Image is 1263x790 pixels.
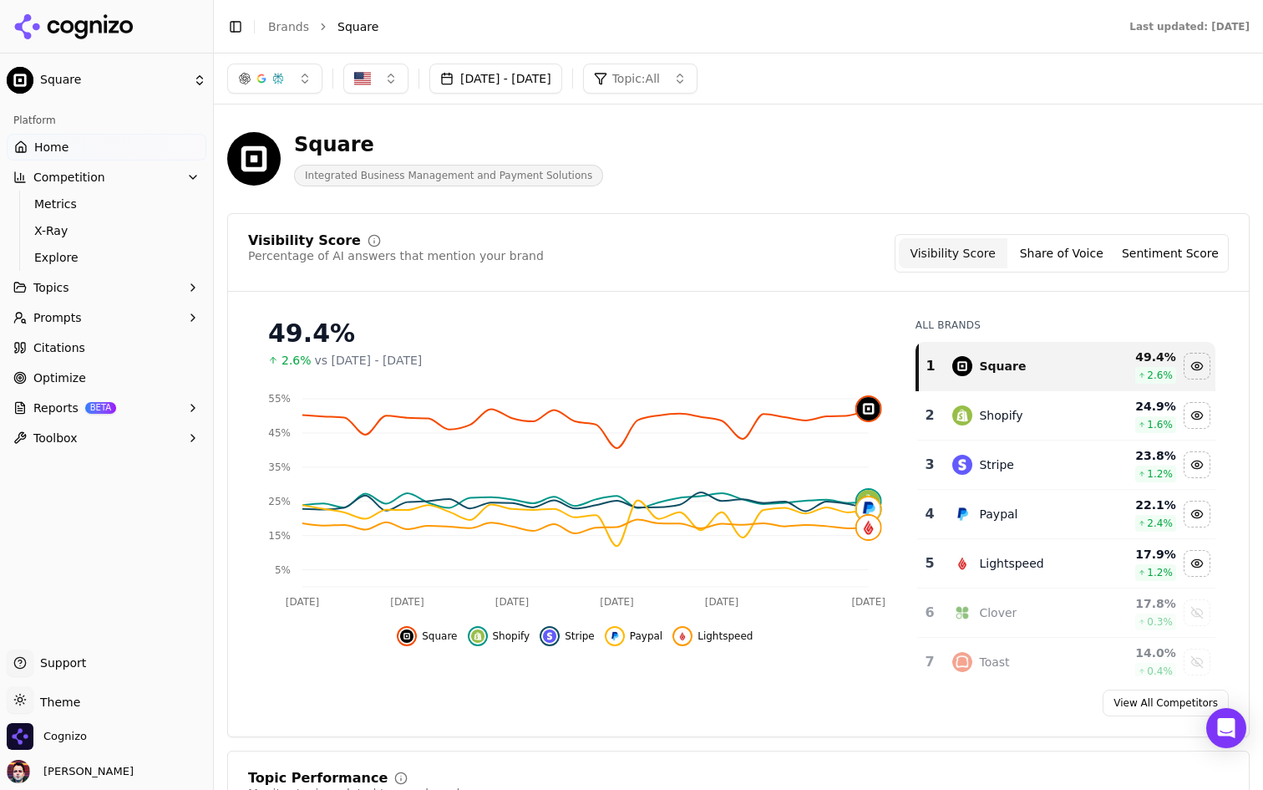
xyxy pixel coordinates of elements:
[952,504,972,524] img: paypal
[1100,447,1176,464] div: 23.8 %
[979,456,1014,473] div: Stripe
[7,723,87,750] button: Open organization switcher
[294,131,603,158] div: Square
[7,425,206,451] button: Toolbox
[697,629,753,643] span: Lightspeed
[917,490,1215,539] tr: 4paypalPaypal22.1%2.4%Hide paypal data
[924,553,936,573] div: 5
[390,596,424,608] tspan: [DATE]
[7,164,206,191] button: Competition
[315,352,423,369] span: vs [DATE] - [DATE]
[268,393,291,405] tspan: 55%
[565,629,595,643] span: Stripe
[28,219,186,242] a: X-Ray
[917,441,1215,490] tr: 3stripeStripe23.8%1.2%Hide stripe data
[429,64,562,94] button: [DATE] - [DATE]
[33,430,78,446] span: Toolbox
[917,342,1215,391] tr: 1squareSquare49.4%2.6%Hide square data
[917,638,1215,687] tr: 7toastToast14.0%0.4%Show toast data
[34,139,68,155] span: Home
[268,496,291,507] tspan: 25%
[1184,501,1210,528] button: Hide paypal data
[7,304,206,331] button: Prompts
[248,247,544,264] div: Percentage of AI answers that mention your brand
[34,196,180,212] span: Metrics
[268,530,291,542] tspan: 15%
[493,629,530,643] span: Shopify
[979,604,1017,621] div: Clover
[952,652,972,672] img: toast
[1129,20,1250,33] div: Last updated: [DATE]
[34,222,180,239] span: X-Ray
[422,629,457,643] span: Square
[979,358,1026,375] div: Square
[1100,349,1176,365] div: 49.4 %
[924,652,936,672] div: 7
[543,629,556,643] img: stripe
[28,192,186,216] a: Metrics
[600,596,634,608] tspan: [DATE]
[1147,517,1173,530] span: 2.4 %
[1206,708,1246,748] div: Open Intercom Messenger
[268,319,882,349] div: 49.4%
[248,234,361,247] div: Visibility Score
[672,626,753,646] button: Hide lightspeed data
[7,334,206,361] a: Citations
[7,760,30,783] img: Deniz Ozcan
[917,589,1215,638] tr: 6cloverClover17.8%0.3%Show clover data
[1147,369,1173,382] span: 2.6 %
[924,405,936,426] div: 2
[952,405,972,426] img: shopify
[1147,418,1173,431] span: 1.6 %
[1116,238,1225,268] button: Sentiment Score
[337,18,378,35] span: Square
[7,134,206,161] a: Home
[7,395,206,421] button: ReportsBETA
[1007,238,1116,268] button: Share of Voice
[1184,599,1210,626] button: Show clover data
[857,516,880,539] img: lightspeed
[857,490,880,513] img: shopify
[924,504,936,524] div: 4
[495,596,530,608] tspan: [DATE]
[1103,690,1229,716] a: View All Competitors
[85,402,116,414] span: BETA
[7,274,206,301] button: Topics
[924,455,936,475] div: 3
[926,356,936,376] div: 1
[899,238,1007,268] button: Visibility Score
[1184,402,1210,429] button: Hide shopify data
[7,364,206,391] a: Optimize
[33,655,86,671] span: Support
[1100,546,1176,563] div: 17.9 %
[282,352,312,369] span: 2.6%
[705,596,739,608] tspan: [DATE]
[1184,649,1210,675] button: Show toast data
[1100,497,1176,513] div: 22.1 %
[37,764,134,779] span: [PERSON_NAME]
[605,626,662,646] button: Hide paypal data
[34,249,180,266] span: Explore
[917,391,1215,441] tr: 2shopifyShopify24.9%1.6%Hide shopify data
[952,603,972,623] img: clover
[1100,398,1176,415] div: 24.9 %
[857,397,880,420] img: square
[7,107,206,134] div: Platform
[33,696,80,709] span: Theme
[857,497,880,521] img: paypal
[630,629,662,643] span: Paypal
[33,339,85,356] span: Citations
[33,400,79,416] span: Reports
[33,309,82,326] span: Prompts
[7,67,33,94] img: Square
[979,407,1022,424] div: Shopify
[468,626,530,646] button: Hide shopify data
[916,319,1215,332] div: All Brands
[268,18,1096,35] nav: breadcrumb
[612,70,660,87] span: Topic: All
[354,70,371,87] img: United States
[952,455,972,475] img: stripe
[227,132,281,186] img: Square
[1147,566,1173,579] span: 1.2 %
[1100,595,1176,612] div: 17.8 %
